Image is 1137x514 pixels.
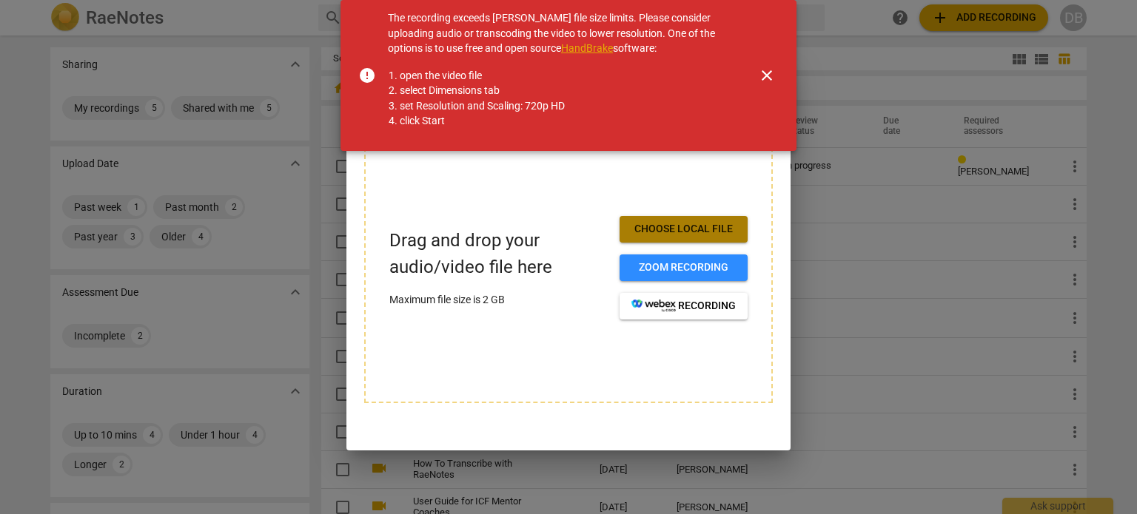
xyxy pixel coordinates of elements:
[358,67,376,84] span: error
[631,299,736,314] span: recording
[400,113,720,129] li: click Start
[400,83,720,98] li: select Dimensions tab
[620,216,748,243] button: Choose local file
[389,228,608,280] p: Drag and drop your audio/video file here
[389,292,608,308] p: Maximum file size is 2 GB
[631,260,736,275] span: Zoom recording
[631,222,736,237] span: Choose local file
[749,58,785,93] button: Close
[620,254,748,281] button: Zoom recording
[561,42,613,54] a: HandBrake
[400,68,720,84] li: open the video file
[388,10,731,141] div: The recording exceeds [PERSON_NAME] file size limits. Please consider uploading audio or transcod...
[400,98,720,114] li: set Resolution and Scaling: 720p HD
[758,67,776,84] span: close
[620,293,748,319] button: recording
